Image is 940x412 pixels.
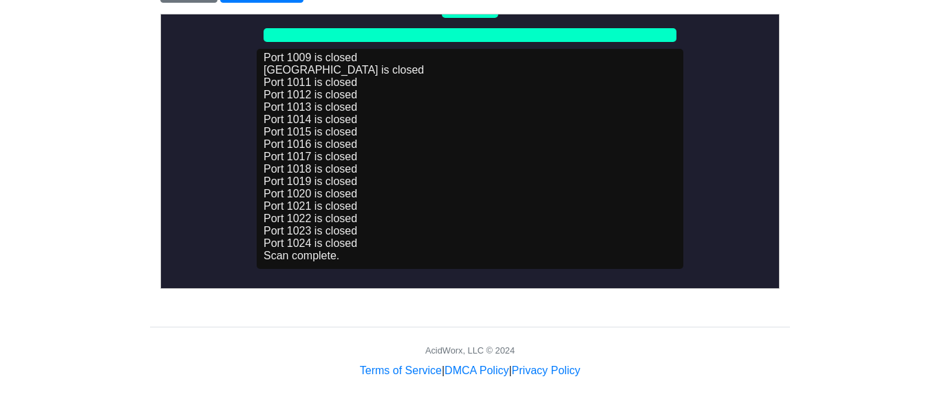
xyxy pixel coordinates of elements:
div: Scanning [DOMAIN_NAME] from port 1 to 1024... Port 1 is closed Port 2 is closed Port 3 is closed ... [96,34,522,254]
a: DMCA Policy [445,365,509,376]
div: AcidWorx, LLC © 2024 [425,344,515,357]
a: Privacy Policy [512,365,581,376]
div: | | [360,362,580,379]
a: Terms of Service [360,365,442,376]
